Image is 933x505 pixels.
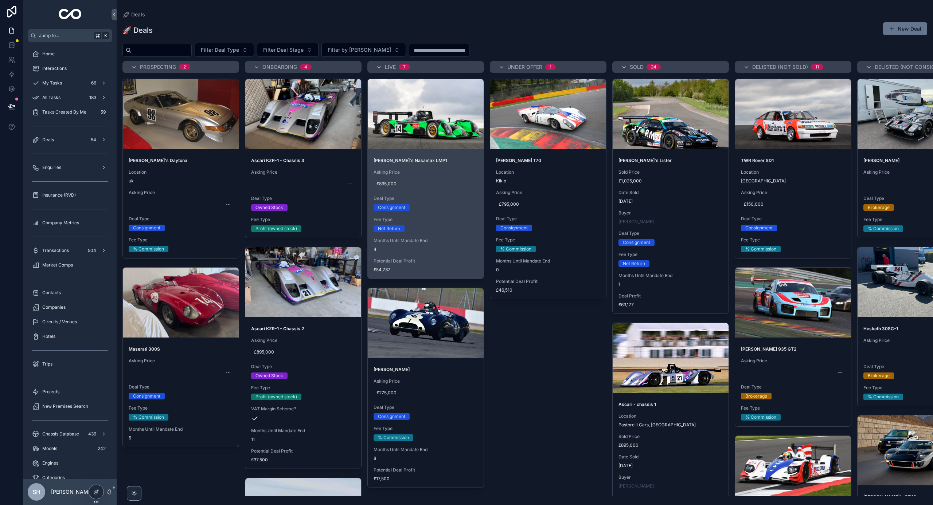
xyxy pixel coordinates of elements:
[618,178,723,184] span: £1,025,000
[129,405,233,411] span: Fee Type
[42,137,54,143] span: Deals
[28,471,112,484] a: Categories
[28,457,112,470] a: Engines
[815,64,819,70] div: 11
[883,22,927,35] button: New Deal
[42,192,76,198] span: Insurance (RVD)
[348,181,352,187] div: --
[255,372,283,379] div: Owned Stock
[42,361,52,367] span: Trips
[255,225,297,232] div: Profit (owned stock)
[741,358,845,364] span: Asking Price
[374,367,410,372] strong: [PERSON_NAME]
[868,394,899,400] div: % Commission
[133,225,160,231] div: Consignment
[42,262,73,268] span: Market Comps
[741,190,845,196] span: Asking Price
[42,220,79,226] span: Company Metrics
[623,239,650,246] div: Consignment
[496,279,600,284] span: Potential Deal Profit
[618,169,723,175] span: Sold Price
[251,326,304,331] strong: Ascari KZR-1 - Chassis 2
[550,64,551,70] div: 1
[133,246,164,252] div: % Commission
[752,63,808,71] span: Delisted (not sold)
[28,189,112,202] a: Insurance (RVD)
[28,385,112,398] a: Projects
[42,319,77,325] span: Circuits / Venues
[618,273,723,279] span: Months Until Mandate End
[28,400,112,413] a: New Premises Search
[201,46,239,54] span: Filter Deal Type
[251,196,355,201] span: Deal Type
[490,79,606,149] div: 160916_0700.jpg
[618,252,723,257] span: Fee Type
[129,237,233,243] span: Fee Type
[28,330,112,343] a: Hotels
[496,190,600,196] span: Asking Price
[868,204,890,211] div: Brokerage
[245,247,361,317] div: IMG_1252.JPG
[378,434,409,441] div: % Commission
[133,393,160,399] div: Consignment
[374,169,478,175] span: Asking Price
[618,413,723,419] span: Location
[123,268,239,338] div: WhatsApp-Image-2024-10-02-at-13.21.38.jpeg
[374,467,478,473] span: Potential Deal Profit
[863,494,916,500] strong: [PERSON_NAME]'s GT40
[612,79,729,314] a: [PERSON_NAME]'s ListerSold Price£1,025,000Date Sold[DATE]Buyer[PERSON_NAME]Deal TypeConsignmentFe...
[378,413,405,420] div: Consignment
[257,43,319,57] button: Select Button
[122,25,153,35] h1: 🚀 Deals
[226,370,230,375] div: --
[374,405,478,410] span: Deal Type
[376,181,475,187] span: £895,000
[618,158,672,163] strong: [PERSON_NAME]'s Lister
[42,51,55,57] span: Home
[623,260,645,267] div: Net Return
[304,64,307,70] div: 4
[374,267,478,273] span: £54,737
[735,268,851,338] div: 58858c0cd2e7fa0aa2d4dc4fd47a4de6461fc5bc.webp
[735,79,851,259] a: TWR Rover SD1Location[GEOGRAPHIC_DATA]Asking Price£150,000Deal TypeConsignmentFee Type% Commission
[42,95,60,100] span: All Tasks
[251,428,355,434] span: Months Until Mandate End
[28,62,112,75] a: Interactions
[618,293,723,299] span: Deal Profit
[251,437,355,442] span: 11
[251,338,355,343] span: Asking Price
[618,454,723,460] span: Date Sold
[618,402,656,407] strong: Ascari - chassis 1
[28,29,112,42] button: Jump to...K
[28,91,112,104] a: All Tasks183
[618,422,723,428] span: Pastorelli Cars, [GEOGRAPHIC_DATA]
[42,304,66,310] span: Companies
[496,169,600,175] span: Location
[103,33,109,39] span: K
[863,326,898,331] strong: Hesketh 308C-1
[42,403,88,409] span: New Premises Search
[28,47,112,60] a: Home
[28,76,112,90] a: My Tasks66
[95,444,108,453] div: 242
[868,372,890,379] div: Brokerage
[89,79,98,87] div: 66
[496,158,541,163] strong: [PERSON_NAME] T70
[374,258,478,264] span: Potential Deal Profit
[32,488,40,496] span: SH
[863,158,899,163] strong: [PERSON_NAME]
[735,79,851,149] div: image.jpeg
[374,217,478,222] span: Fee Type
[741,178,845,184] span: [GEOGRAPHIC_DATA]
[59,9,82,20] img: App logo
[618,219,654,225] span: [PERSON_NAME]
[245,247,362,469] a: Ascari KZR-1 - Chassis 2Asking Price£895,000Deal TypeOwned StockFee TypeProfit (owned stock)VAT M...
[651,64,656,70] div: 24
[496,287,600,293] span: £46,510
[251,158,304,163] strong: Ascari KZR-1 - Chassis 3
[328,46,391,54] span: Filter by [PERSON_NAME]
[744,201,842,207] span: £150,000
[838,370,842,375] div: --
[195,43,254,57] button: Select Button
[28,133,112,146] a: Deals54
